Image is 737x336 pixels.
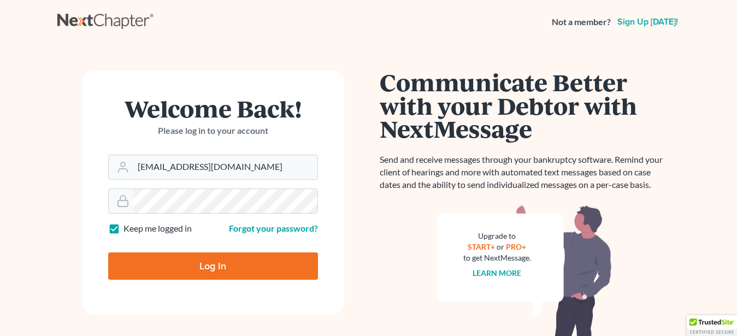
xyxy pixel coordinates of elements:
[473,268,521,278] a: Learn more
[687,315,737,336] div: TrustedSite Certified
[229,223,318,233] a: Forgot your password?
[615,17,680,26] a: Sign up [DATE]!
[108,97,318,120] h1: Welcome Back!
[463,231,531,241] div: Upgrade to
[380,70,669,140] h1: Communicate Better with your Debtor with NextMessage
[468,242,495,251] a: START+
[123,222,192,235] label: Keep me logged in
[108,252,318,280] input: Log In
[497,242,504,251] span: or
[463,252,531,263] div: to get NextMessage.
[133,155,317,179] input: Email Address
[108,125,318,137] p: Please log in to your account
[506,242,526,251] a: PRO+
[380,154,669,191] p: Send and receive messages through your bankruptcy software. Remind your client of hearings and mo...
[552,16,611,28] strong: Not a member?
